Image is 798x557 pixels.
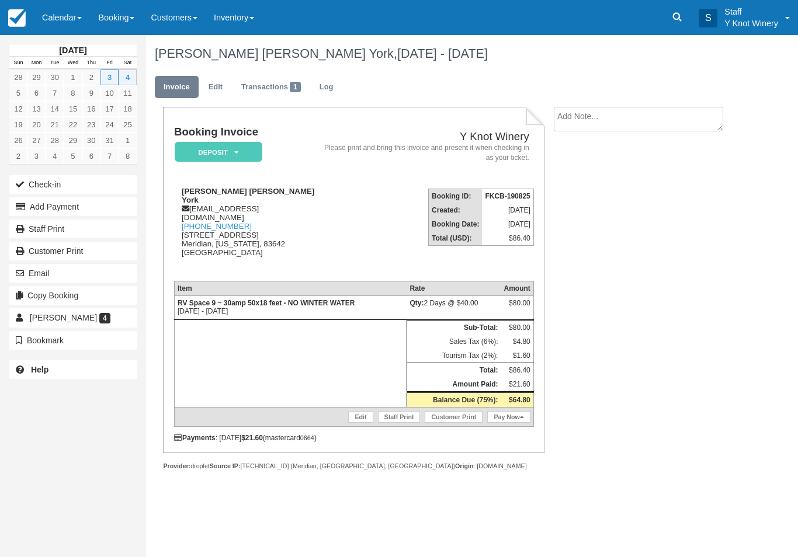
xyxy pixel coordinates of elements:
[9,175,137,194] button: Check-in
[9,69,27,85] a: 28
[174,187,317,271] div: [EMAIL_ADDRESS][DOMAIN_NAME] [STREET_ADDRESS] Meridian, [US_STATE], 83642 [GEOGRAPHIC_DATA]
[174,434,216,442] strong: Payments
[119,69,137,85] a: 4
[46,69,64,85] a: 30
[429,203,483,217] th: Created:
[174,141,258,163] a: Deposit
[455,462,473,469] strong: Origin
[9,286,137,305] button: Copy Booking
[100,85,119,101] a: 10
[82,101,100,117] a: 16
[9,242,137,260] a: Customer Print
[724,18,778,29] p: Y Knot Winery
[119,85,137,101] a: 11
[175,142,262,162] em: Deposit
[501,377,533,392] td: $21.60
[487,411,530,423] a: Pay Now
[9,360,137,379] a: Help
[482,217,533,231] td: [DATE]
[407,363,501,378] th: Total:
[119,101,137,117] a: 18
[322,143,529,163] address: Please print and bring this invoice and present it when checking in as your ticket.
[724,6,778,18] p: Staff
[174,434,534,442] div: : [DATE] (mastercard )
[178,299,355,307] strong: RV Space 9 ~ 30amp 50x18 feet - NO WINTER WATER
[9,85,27,101] a: 5
[46,57,64,69] th: Tue
[699,9,717,27] div: S
[99,313,110,323] span: 4
[182,222,252,231] a: [PHONE_NUMBER]
[501,363,533,378] td: $86.40
[64,101,82,117] a: 15
[27,117,46,133] a: 20
[64,69,82,85] a: 1
[407,349,501,363] td: Tourism Tax (2%):
[9,308,137,327] a: [PERSON_NAME] 4
[410,299,424,307] strong: Qty
[9,220,137,238] a: Staff Print
[407,296,501,320] td: 2 Days @ $40.00
[27,101,46,117] a: 13
[100,117,119,133] a: 24
[300,434,314,441] small: 0664
[64,57,82,69] th: Wed
[46,85,64,101] a: 7
[407,392,501,408] th: Balance Due (75%):
[82,133,100,148] a: 30
[46,148,64,164] a: 4
[407,377,501,392] th: Amount Paid:
[322,131,529,143] h2: Y Knot Winery
[504,299,530,316] div: $80.00
[501,335,533,349] td: $4.80
[46,101,64,117] a: 14
[27,69,46,85] a: 29
[82,85,100,101] a: 9
[9,117,27,133] a: 19
[82,117,100,133] a: 23
[119,148,137,164] a: 8
[119,133,137,148] a: 1
[100,69,119,85] a: 3
[174,296,407,320] td: [DATE] - [DATE]
[9,264,137,283] button: Email
[27,133,46,148] a: 27
[174,126,317,138] h1: Booking Invoice
[46,133,64,148] a: 28
[9,57,27,69] th: Sun
[425,411,483,423] a: Customer Print
[155,76,199,99] a: Invoice
[482,203,533,217] td: [DATE]
[501,321,533,335] td: $80.00
[210,462,241,469] strong: Source IP:
[82,57,100,69] th: Thu
[8,9,26,27] img: checkfront-main-nav-mini-logo.png
[27,57,46,69] th: Mon
[27,85,46,101] a: 6
[64,117,82,133] a: 22
[9,197,137,216] button: Add Payment
[119,117,137,133] a: 25
[27,148,46,164] a: 3
[348,411,373,423] a: Edit
[82,148,100,164] a: 6
[64,148,82,164] a: 5
[31,365,48,374] b: Help
[100,57,119,69] th: Fri
[9,101,27,117] a: 12
[100,101,119,117] a: 17
[429,217,483,231] th: Booking Date:
[64,85,82,101] a: 8
[64,133,82,148] a: 29
[174,281,407,296] th: Item
[9,148,27,164] a: 2
[119,57,137,69] th: Sat
[9,331,137,350] button: Bookmark
[509,396,530,404] strong: $64.80
[163,462,544,471] div: droplet [TECHNICAL_ID] (Meridian, [GEOGRAPHIC_DATA], [GEOGRAPHIC_DATA]) : [DOMAIN_NAME]
[155,47,736,61] h1: [PERSON_NAME] [PERSON_NAME] York,
[30,313,97,322] span: [PERSON_NAME]
[429,189,483,204] th: Booking ID:
[163,462,190,469] strong: Provider:
[482,231,533,246] td: $86.40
